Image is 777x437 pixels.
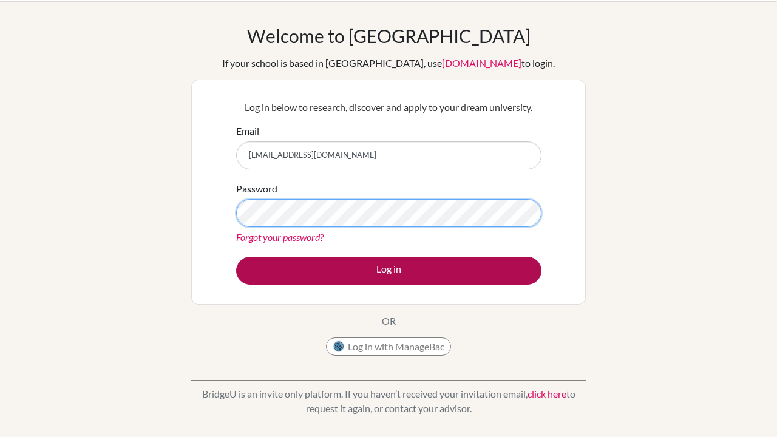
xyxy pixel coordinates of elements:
[326,337,451,356] button: Log in with ManageBac
[528,388,566,399] a: click here
[247,25,531,47] h1: Welcome to [GEOGRAPHIC_DATA]
[191,387,586,416] p: BridgeU is an invite only platform. If you haven’t received your invitation email, to request it ...
[236,124,259,138] label: Email
[236,100,541,115] p: Log in below to research, discover and apply to your dream university.
[442,57,521,69] a: [DOMAIN_NAME]
[382,314,396,328] p: OR
[222,56,555,70] div: If your school is based in [GEOGRAPHIC_DATA], use to login.
[236,257,541,285] button: Log in
[236,181,277,196] label: Password
[236,231,324,243] a: Forgot your password?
